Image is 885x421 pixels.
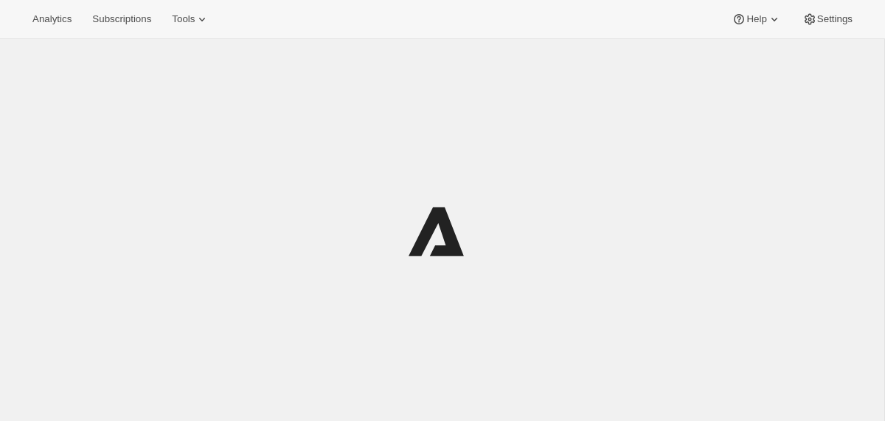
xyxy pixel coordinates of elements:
span: Help [746,13,766,25]
button: Tools [163,9,218,30]
button: Analytics [24,9,80,30]
button: Help [723,9,790,30]
span: Subscriptions [92,13,151,25]
span: Analytics [32,13,72,25]
button: Settings [794,9,861,30]
span: Tools [172,13,195,25]
span: Settings [817,13,853,25]
button: Subscriptions [83,9,160,30]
